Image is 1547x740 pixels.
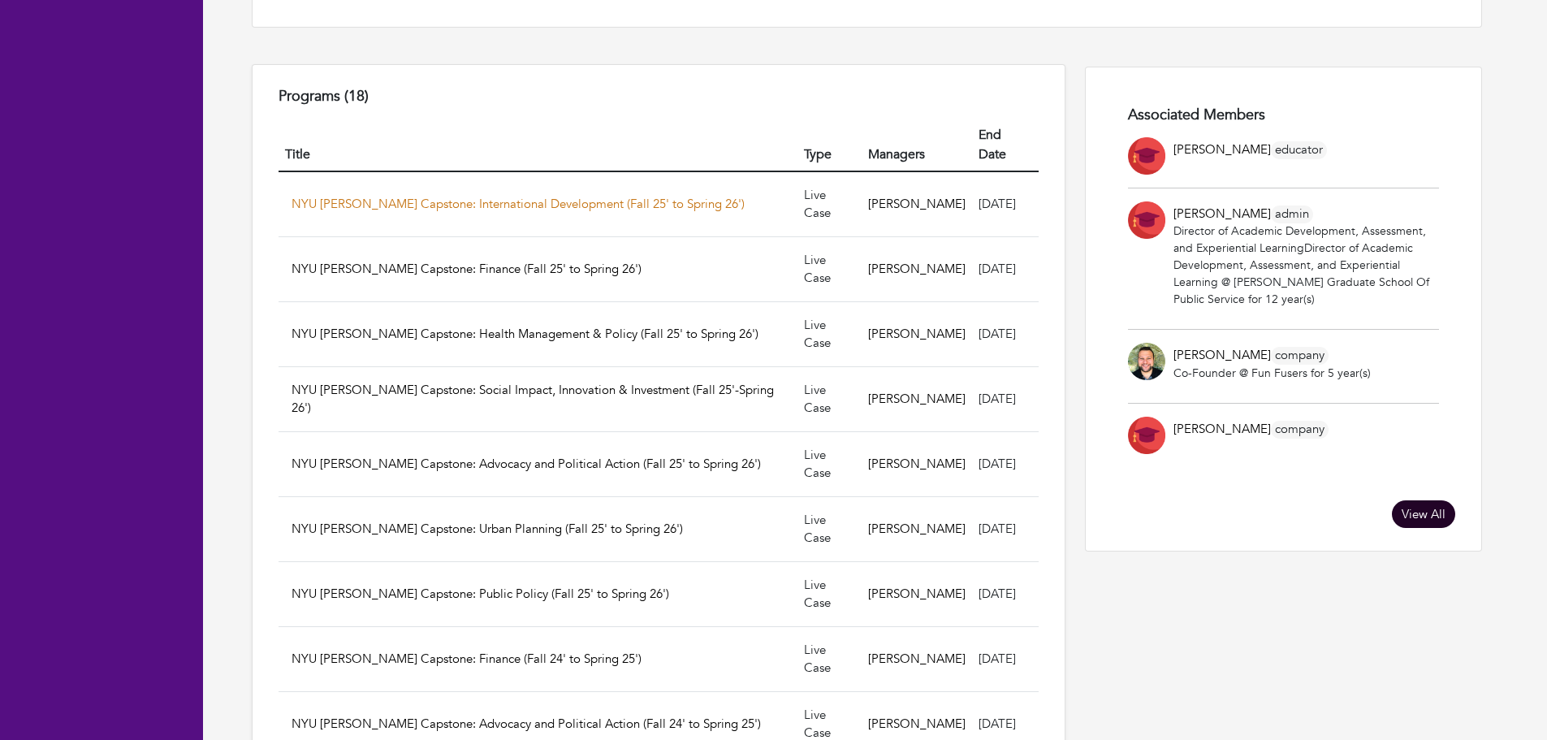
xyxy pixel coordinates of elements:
[797,119,862,171] th: Type
[797,496,862,561] td: Live Case
[292,456,761,472] a: NYU [PERSON_NAME] Capstone: Advocacy and Political Action (Fall 25' to Spring 26')
[1128,201,1165,239] img: Student-Icon-6b6867cbad302adf8029cb3ecf392088beec6a544309a027beb5b4b4576828a8.png
[1173,206,1271,222] a: [PERSON_NAME]
[1271,206,1313,223] span: admin
[797,236,862,301] td: Live Case
[292,651,642,667] a: NYU [PERSON_NAME] Capstone: Finance (Fall 24' to Spring 25')
[292,382,774,417] a: NYU [PERSON_NAME] Capstone: Social Impact, Innovation & Investment (Fall 25'-Spring 26')
[868,651,966,667] a: [PERSON_NAME]
[1173,421,1271,437] a: [PERSON_NAME]
[868,196,966,212] a: [PERSON_NAME]
[1128,137,1165,175] img: Student-Icon-6b6867cbad302adf8029cb3ecf392088beec6a544309a027beb5b4b4576828a8.png
[797,171,862,237] td: Live Case
[279,88,1039,106] h4: Programs (18)
[1173,365,1371,382] p: Co-Founder @ Fun Fusers for 5 year(s)
[292,261,642,277] a: NYU [PERSON_NAME] Capstone: Finance (Fall 25' to Spring 26')
[972,366,1039,431] td: [DATE]
[868,586,966,602] a: [PERSON_NAME]
[1271,421,1329,439] span: company
[972,171,1039,237] td: [DATE]
[972,561,1039,626] td: [DATE]
[1173,347,1271,363] a: [PERSON_NAME]
[797,301,862,366] td: Live Case
[279,119,797,171] th: Title
[1128,106,1439,124] h4: Associated Members
[972,236,1039,301] td: [DATE]
[1392,500,1455,529] a: View All
[292,196,745,212] a: NYU [PERSON_NAME] Capstone: International Development (Fall 25' to Spring 26')
[1173,223,1439,308] p: Director of Academic Development, Assessment, and Experiential LearningDirector of Academic Devel...
[862,119,972,171] th: Managers
[1271,141,1327,159] span: educator
[1128,343,1165,380] img: Jordan%20Levy%20Headshot.jpg
[797,626,862,691] td: Live Case
[972,496,1039,561] td: [DATE]
[797,561,862,626] td: Live Case
[292,326,758,342] a: NYU [PERSON_NAME] Capstone: Health Management & Policy (Fall 25' to Spring 26')
[292,521,683,537] a: NYU [PERSON_NAME] Capstone: Urban Planning (Fall 25' to Spring 26')
[868,716,966,732] a: [PERSON_NAME]
[972,301,1039,366] td: [DATE]
[868,391,966,407] a: [PERSON_NAME]
[972,431,1039,496] td: [DATE]
[868,261,966,277] a: [PERSON_NAME]
[1271,347,1329,365] span: company
[1173,141,1271,158] a: [PERSON_NAME]
[972,626,1039,691] td: [DATE]
[292,586,669,602] a: NYU [PERSON_NAME] Capstone: Public Policy (Fall 25' to Spring 26')
[1128,417,1165,454] img: Student-Icon-6b6867cbad302adf8029cb3ecf392088beec6a544309a027beb5b4b4576828a8.png
[797,366,862,431] td: Live Case
[972,119,1039,171] th: End Date
[797,431,862,496] td: Live Case
[292,716,761,732] a: NYU [PERSON_NAME] Capstone: Advocacy and Political Action (Fall 24' to Spring 25')
[868,456,966,472] a: [PERSON_NAME]
[868,326,966,342] a: [PERSON_NAME]
[868,521,966,537] a: [PERSON_NAME]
